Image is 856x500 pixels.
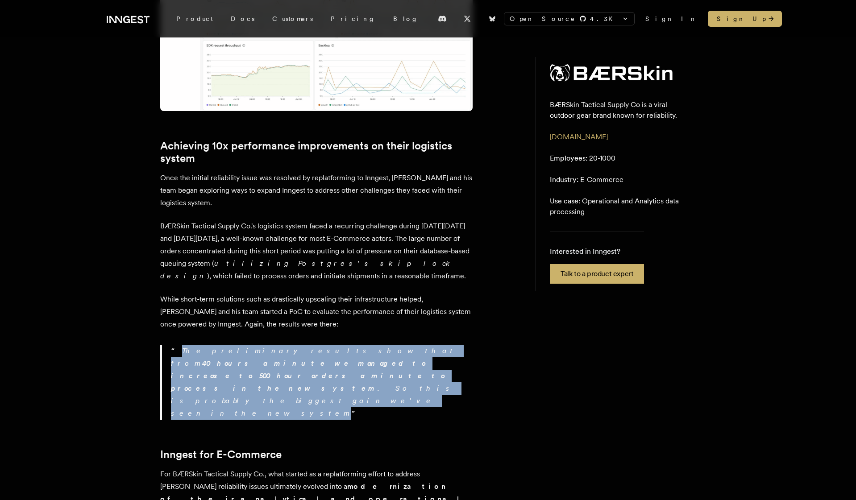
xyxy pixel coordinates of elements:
p: BÆRSkin Tactical Supply Co is a viral outdoor gear brand known for reliability. [550,99,681,121]
a: Pricing [322,11,384,27]
span: Use case: [550,197,580,205]
a: Discord [432,12,452,26]
p: BÆRSkin Tactical Supply Co.'s logistics system faced a recurring challenge during [DATE][DATE] an... [160,220,473,282]
a: [DOMAIN_NAME] [550,132,608,141]
a: Blog [384,11,427,27]
strong: 40 hours a minute we managed to increase to 500 hour orders a minute to process in the new system [171,359,445,393]
a: X [457,12,477,26]
a: Talk to a product expert [550,264,644,284]
img: BÆRSkin Tactical Supply Co.'s logo [550,64,673,82]
span: Open Source [510,14,576,23]
p: 20-1000 [550,153,615,164]
em: utilizing Postgres's skip lock design [160,259,455,280]
a: Sign In [645,14,697,23]
div: Product [167,11,222,27]
p: While short-term solutions such as drastically upscaling their infrastructure helped, [PERSON_NAM... [160,293,473,331]
a: Achieving 10x performance improvements on their logistics system [160,140,473,165]
a: Customers [263,11,322,27]
span: Industry: [550,175,578,184]
p: Interested in Inngest? [550,246,644,257]
p: E-Commerce [550,174,623,185]
p: The preliminary results show that from . So this is probably the biggest gain we've seen in the n... [171,345,473,420]
a: Bluesky [482,12,502,26]
span: 4.3 K [590,14,618,23]
a: Docs [222,11,263,27]
p: Once the initial reliability issue was resolved by replatforming to Inngest, [PERSON_NAME] and hi... [160,172,473,209]
p: Operational and Analytics data processing [550,196,681,217]
span: Employees: [550,154,587,162]
a: Sign Up [708,11,782,27]
a: Inngest for E-Commerce [160,448,282,461]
